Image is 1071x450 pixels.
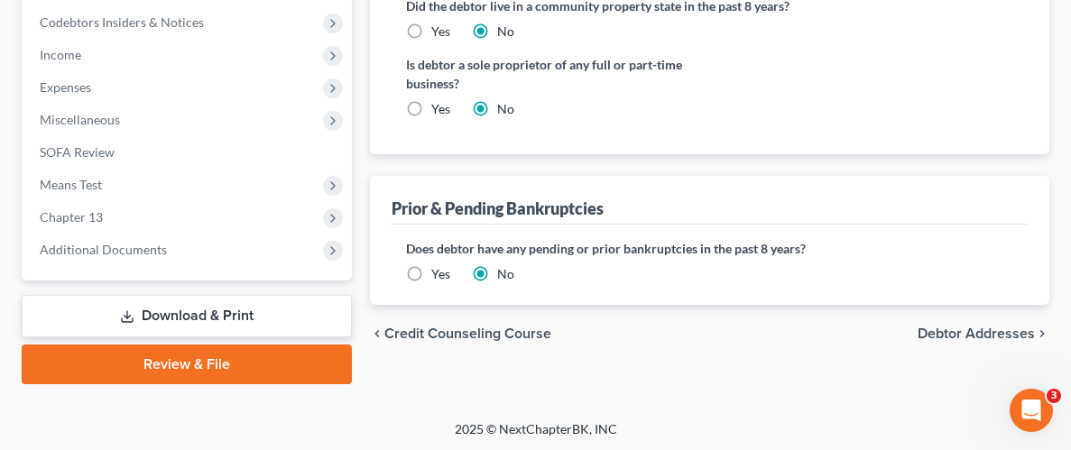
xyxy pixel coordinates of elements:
span: Means Test [40,177,102,192]
a: Review & File [22,344,352,384]
span: Additional Documents [40,242,167,257]
label: No [497,265,514,283]
span: Debtor Addresses [918,326,1035,341]
label: No [497,23,514,41]
span: Miscellaneous [40,112,120,127]
span: Income [40,47,81,62]
a: SOFA Review [25,136,352,169]
i: chevron_right [1035,326,1049,341]
span: SOFA Review [40,144,115,160]
button: chevron_left Credit Counseling Course [370,326,551,341]
span: Expenses [40,79,91,95]
label: Yes [431,23,450,41]
label: Is debtor a sole proprietor of any full or part-time business? [406,55,700,93]
span: Codebtors Insiders & Notices [40,14,204,30]
label: No [497,100,514,118]
div: Prior & Pending Bankruptcies [392,197,604,219]
iframe: Intercom live chat [1010,389,1053,432]
label: Does debtor have any pending or prior bankruptcies in the past 8 years? [406,239,1013,258]
label: Yes [431,265,450,283]
span: 3 [1047,389,1061,403]
span: Chapter 13 [40,209,103,225]
i: chevron_left [370,326,384,341]
a: Download & Print [22,295,352,337]
span: Credit Counseling Course [384,326,551,341]
button: Debtor Addresses chevron_right [918,326,1049,341]
label: Yes [431,100,450,118]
